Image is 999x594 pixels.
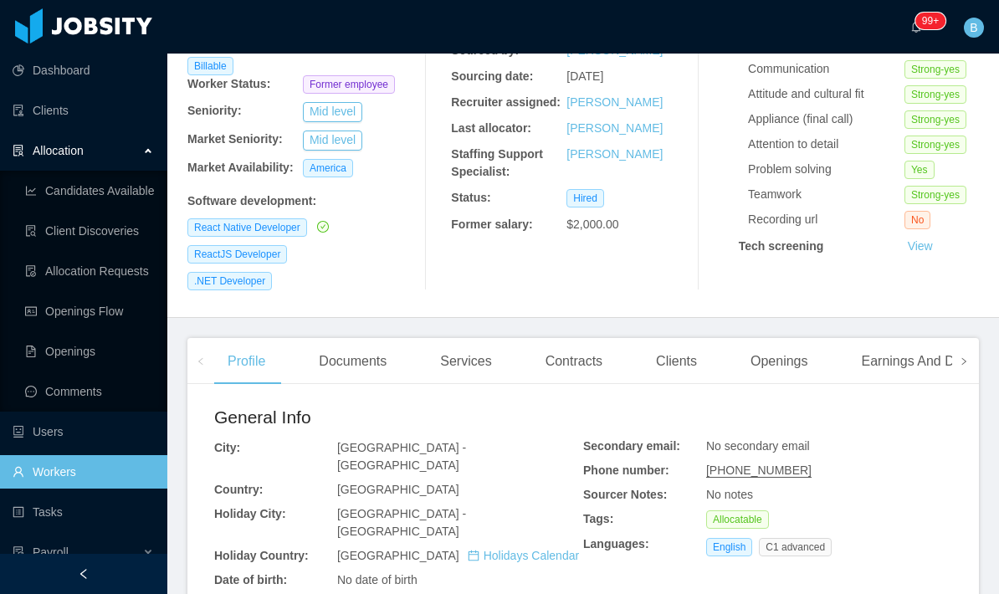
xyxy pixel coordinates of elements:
[737,338,822,385] div: Openings
[337,549,579,562] span: [GEOGRAPHIC_DATA]
[706,538,752,556] span: English
[25,375,154,408] a: icon: messageComments
[13,455,154,489] a: icon: userWorkers
[904,186,966,204] span: Strong-yes
[748,110,904,128] div: Appliance (final call)
[13,54,154,87] a: icon: pie-chartDashboard
[337,507,466,538] span: [GEOGRAPHIC_DATA] - [GEOGRAPHIC_DATA]
[583,512,613,525] b: Tags:
[317,221,329,233] i: icon: check-circle
[13,415,154,448] a: icon: robotUsers
[303,131,362,151] button: Mid level
[566,218,618,231] span: $2,000.00
[566,147,663,161] a: [PERSON_NAME]
[748,60,904,78] div: Communication
[337,483,459,496] span: [GEOGRAPHIC_DATA]
[187,194,316,207] b: Software development :
[583,463,669,477] b: Phone number:
[337,441,466,472] span: [GEOGRAPHIC_DATA] - [GEOGRAPHIC_DATA]
[706,439,810,453] span: No secondary email
[643,338,710,385] div: Clients
[904,211,930,229] span: No
[214,507,286,520] b: Holiday City:
[904,136,966,154] span: Strong-yes
[25,174,154,207] a: icon: line-chartCandidates Available
[337,573,418,586] span: No date of birth
[583,439,680,453] b: Secondary email:
[427,338,505,385] div: Services
[904,85,966,104] span: Strong-yes
[902,255,946,275] button: Notes
[904,60,966,79] span: Strong-yes
[25,335,154,368] a: icon: file-textOpenings
[187,132,283,146] b: Market Seniority:
[214,404,583,431] h2: General Info
[566,189,604,207] span: Hired
[187,104,242,117] b: Seniority:
[451,69,533,83] b: Sourcing date:
[303,75,395,94] span: Former employee
[748,186,904,203] div: Teamwork
[33,545,69,559] span: Payroll
[214,573,287,586] b: Date of birth:
[25,254,154,288] a: icon: file-doneAllocation Requests
[902,239,939,253] a: View
[187,272,272,290] span: .NET Developer
[583,537,649,550] b: Languages:
[910,21,922,33] i: icon: bell
[214,549,309,562] b: Holiday Country:
[214,441,240,454] b: City:
[566,95,663,109] a: [PERSON_NAME]
[314,220,329,233] a: icon: check-circle
[960,357,968,366] i: icon: right
[583,488,667,501] b: Sourcer Notes:
[759,538,832,556] span: C1 advanced
[468,549,579,562] a: icon: calendarHolidays Calendar
[451,121,531,135] b: Last allocator:
[305,338,400,385] div: Documents
[748,211,904,228] div: Recording url
[13,145,24,156] i: icon: solution
[566,69,603,83] span: [DATE]
[970,18,977,38] span: B
[303,159,353,177] span: America
[451,147,543,178] b: Staffing Support Specialist:
[706,510,769,529] span: Allocatable
[33,144,84,157] span: Allocation
[13,495,154,529] a: icon: profileTasks
[915,13,945,29] sup: 245
[187,161,294,174] b: Market Availability:
[214,483,263,496] b: Country:
[187,245,287,264] span: ReactJS Developer
[13,546,24,558] i: icon: file-protect
[904,110,966,129] span: Strong-yes
[748,85,904,103] div: Attitude and cultural fit
[468,550,479,561] i: icon: calendar
[904,161,935,179] span: Yes
[214,338,279,385] div: Profile
[187,77,270,90] b: Worker Status:
[303,102,362,122] button: Mid level
[706,488,753,501] span: No notes
[25,294,154,328] a: icon: idcardOpenings Flow
[748,161,904,178] div: Problem solving
[197,357,205,366] i: icon: left
[739,239,824,253] strong: Tech screening
[187,57,233,75] span: Billable
[748,136,904,153] div: Attention to detail
[451,95,561,109] b: Recruiter assigned:
[451,191,490,204] b: Status:
[187,218,307,237] span: React Native Developer
[566,121,663,135] a: [PERSON_NAME]
[13,94,154,127] a: icon: auditClients
[451,218,532,231] b: Former salary:
[25,214,154,248] a: icon: file-searchClient Discoveries
[532,338,616,385] div: Contracts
